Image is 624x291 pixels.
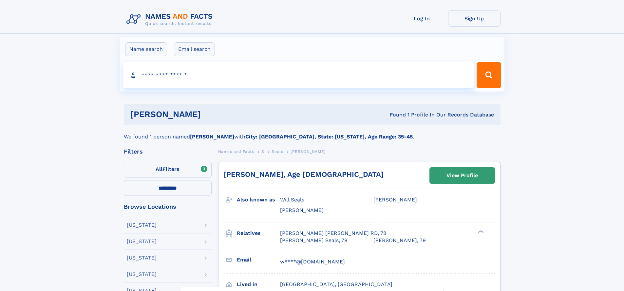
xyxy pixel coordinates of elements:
h3: Relatives [237,228,280,239]
div: [US_STATE] [127,239,157,244]
a: [PERSON_NAME], Age [DEMOGRAPHIC_DATA] [224,170,384,178]
h3: Email [237,254,280,265]
label: Filters [124,162,212,177]
h3: Also known as [237,194,280,205]
div: We found 1 person named with . [124,125,501,141]
span: [PERSON_NAME] [291,149,326,154]
a: Log In [396,10,448,27]
a: [PERSON_NAME], 79 [373,237,426,244]
div: [US_STATE] [127,255,157,260]
span: [PERSON_NAME] [373,197,417,203]
a: Sign Up [448,10,501,27]
input: search input [123,62,474,88]
h3: Lived in [237,279,280,290]
span: All [156,166,162,172]
span: S [261,149,264,154]
b: City: [GEOGRAPHIC_DATA], State: [US_STATE], Age Range: 35-45 [245,134,413,140]
div: [US_STATE] [127,272,157,277]
span: [PERSON_NAME] [280,207,324,213]
div: Filters [124,149,212,155]
div: Found 1 Profile In Our Records Database [295,111,494,118]
div: View Profile [446,168,478,183]
a: Seals [272,147,283,156]
button: Search Button [477,62,501,88]
h1: [PERSON_NAME] [130,110,295,118]
img: Logo Names and Facts [124,10,218,28]
a: Names and Facts [218,147,254,156]
a: S [261,147,264,156]
div: Browse Locations [124,204,212,210]
label: Email search [174,42,215,56]
div: ❯ [476,229,484,234]
span: [GEOGRAPHIC_DATA], [GEOGRAPHIC_DATA] [280,281,392,287]
span: Will Seals [280,197,304,203]
a: View Profile [430,168,495,183]
a: [PERSON_NAME] Seals, 79 [280,237,348,244]
a: [PERSON_NAME] [PERSON_NAME] RD, 78 [280,230,387,237]
span: Seals [272,149,283,154]
label: Name search [125,42,167,56]
b: [PERSON_NAME] [190,134,234,140]
div: [US_STATE] [127,222,157,228]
